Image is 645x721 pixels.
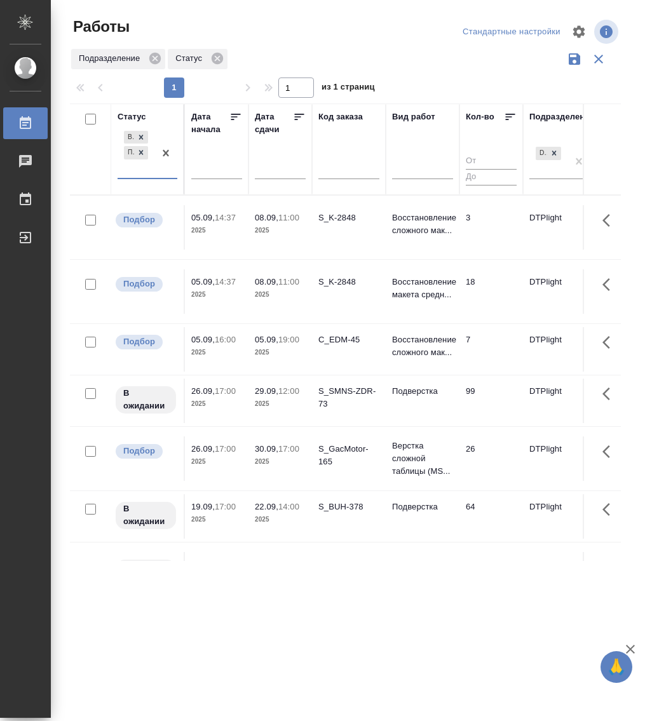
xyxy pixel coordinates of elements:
p: Подверстка [392,501,453,513]
td: 18 [459,269,523,314]
p: Верстка сложной таблицы (MS... [392,440,453,478]
td: 3 [459,205,523,250]
p: 14:37 [215,213,236,222]
p: 2025 [191,513,242,526]
td: DTPlight [523,494,597,539]
div: Можно подбирать исполнителей [114,276,177,293]
td: 64 [459,494,523,539]
div: DTPlight [536,147,547,160]
button: Здесь прячутся важные кнопки [595,379,625,409]
div: Можно подбирать исполнителей [114,334,177,351]
span: Посмотреть информацию [594,20,621,44]
p: 2025 [191,288,242,301]
p: 16:00 [215,335,236,344]
p: 19.09, [191,502,215,511]
td: DTPlight [523,205,597,250]
p: 08.09, [255,277,278,286]
div: В ожидании, Подбор [123,130,149,145]
p: 17:00 [215,444,236,454]
p: 2025 [255,513,306,526]
div: S_K-2848 [318,212,379,224]
div: Вид работ [392,111,435,123]
p: Подверстка [392,385,453,398]
div: DTPlight [534,145,562,161]
div: Код заказа [318,111,363,123]
p: 12:00 [278,386,299,396]
p: Восстановление макета средн... [392,276,453,301]
p: 22.09, [255,502,278,511]
button: Сохранить фильтры [562,47,587,71]
div: S_BUH-378 [318,501,379,513]
input: До [466,169,517,185]
button: Здесь прячутся важные кнопки [595,494,625,525]
div: В ожидании [124,131,134,144]
button: Здесь прячутся важные кнопки [595,436,625,467]
p: 26.09, [191,444,215,454]
p: В ожидании [123,387,168,412]
div: C_EDM-45 [318,334,379,346]
p: 10:00 [215,560,236,569]
div: Статус [168,49,227,69]
p: 30.09, [255,444,278,454]
span: Работы [70,17,130,37]
p: 05.09, [255,335,278,344]
p: Восстановление сложного мак... [392,212,453,237]
div: В ожидании, Подбор [123,145,149,161]
td: DTPlight [523,552,597,596]
span: 🙏 [606,654,627,680]
button: Здесь прячутся важные кнопки [595,269,625,300]
p: 14:37 [215,277,236,286]
p: 2025 [255,455,306,468]
p: 2025 [191,455,242,468]
p: Подразделение [79,52,144,65]
td: 7 [459,327,523,372]
span: из 1 страниц [322,79,375,98]
td: 414 [459,552,523,596]
div: Исполнитель назначен, приступать к работе пока рано [114,501,177,530]
td: DTPlight [523,436,597,481]
p: 01.11, [255,560,278,569]
td: DTPlight [523,269,597,314]
p: В ожидании [123,560,168,586]
span: Настроить таблицу [564,17,594,47]
p: 2025 [255,346,306,359]
button: Здесь прячутся важные кнопки [595,327,625,358]
div: Кол-во [466,111,494,123]
p: 2025 [255,224,306,237]
p: Подбор [123,278,155,290]
div: S_SMNS-ZDR-73 [318,385,379,410]
button: Здесь прячутся важные кнопки [595,205,625,236]
p: 08.09, [255,213,278,222]
div: Дата начала [191,111,229,136]
p: 26.09, [191,386,215,396]
p: Восстановление сложного мак... [392,334,453,359]
p: 11:00 [278,213,299,222]
p: Подбор [123,335,155,348]
p: 17:00 [278,444,299,454]
div: S_SMNS-ZDR-54 [318,558,379,584]
div: Подбор [124,146,134,159]
div: split button [459,22,564,42]
p: Подверстка [392,558,453,571]
p: 2025 [191,224,242,237]
p: Подбор [123,213,155,226]
div: Можно подбирать исполнителей [114,212,177,229]
p: 05.09, [191,277,215,286]
p: 27.10, [191,560,215,569]
p: 14:00 [278,502,299,511]
input: От [466,154,517,170]
p: 17:00 [215,386,236,396]
td: DTPlight [523,379,597,423]
div: Подразделение [71,49,165,69]
div: Можно подбирать исполнителей [114,443,177,460]
button: 🙏 [601,651,632,683]
p: 11:00 [278,277,299,286]
p: 05.09, [191,335,215,344]
p: 05.09, [191,213,215,222]
td: DTPlight [523,327,597,372]
td: 99 [459,379,523,423]
button: Сбросить фильтры [587,47,611,71]
p: 2025 [255,398,306,410]
p: 2025 [191,346,242,359]
p: 29.09, [255,386,278,396]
